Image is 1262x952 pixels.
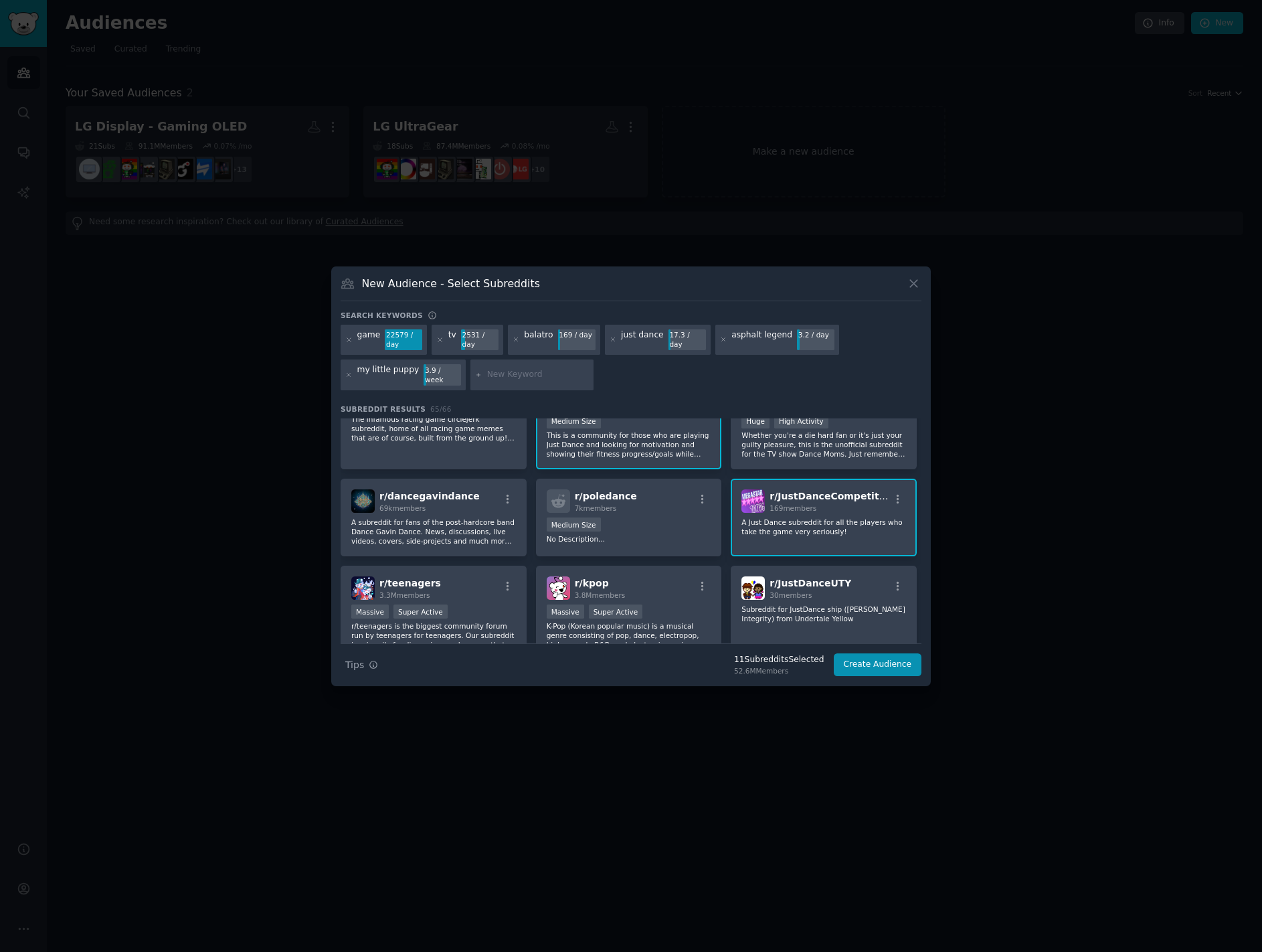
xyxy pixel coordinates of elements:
[345,658,364,672] span: Tips
[589,605,643,619] div: Super Active
[351,576,375,600] img: teenagers
[797,329,834,341] div: 3.2 / day
[770,591,812,599] span: 30 members
[524,329,553,351] div: balatro
[379,504,426,512] span: 69k members
[547,576,570,600] img: kpop
[362,276,540,291] h3: New Audience - Select Subreddits
[351,621,516,649] p: r/teenagers is the biggest community forum run by teenagers for teenagers. Our subreddit is prima...
[547,518,601,532] div: Medium Size
[547,430,711,459] p: This is a community for those who are playing Just Dance and looking for motivation and showing t...
[448,329,456,351] div: tv
[424,364,461,386] div: 3.9 / week
[741,414,770,428] div: Huge
[547,621,711,649] p: K-Pop (Korean popular music) is a musical genre consisting of pop, dance, electropop, hiphop, roc...
[461,329,499,351] div: 2531 / day
[351,605,389,619] div: Massive
[741,430,906,459] p: Whether you're a die hard fan or it's just your guilty pleasure, this is the unofficial subreddit...
[430,405,452,413] span: 65 / 66
[770,504,816,512] span: 169 members
[379,578,441,588] span: r/ teenagers
[547,414,601,428] div: Medium Size
[741,518,906,536] p: A Just Dance subreddit for all the players who take the game very seriously!
[547,605,584,619] div: Massive
[351,518,516,546] p: A subreddit for fans of the post-hardcore band Dance Gavin Dance. News, discussions, live videos,...
[393,605,448,619] div: Super Active
[351,489,375,513] img: dancegavindance
[741,576,765,600] img: JustDanceUTY
[770,578,851,588] span: r/ JustDanceUTY
[575,504,617,512] span: 7k members
[734,666,824,676] div: 52.6M Members
[734,654,824,666] div: 11 Subreddit s Selected
[834,653,922,676] button: Create Audience
[341,653,383,677] button: Tips
[774,414,828,428] div: High Activity
[379,591,430,599] span: 3.3M members
[547,534,711,544] p: No Description...
[668,329,706,351] div: 17.3 / day
[487,369,589,381] input: New Keyword
[357,364,420,386] div: my little puppy
[341,404,426,414] span: Subreddit Results
[770,491,895,501] span: r/ JustDanceCompetitive
[575,591,626,599] span: 3.8M members
[357,329,381,351] div: game
[385,329,422,351] div: 22579 / day
[741,489,765,513] img: JustDanceCompetitive
[351,414,516,443] p: The infamous racing game circlejerk subreddit, home of all racing game memes that are of course, ...
[575,491,637,501] span: r/ poledance
[731,329,792,351] div: asphalt legend
[741,605,906,623] p: Subreddit for JustDance ship ([PERSON_NAME] Integrity) from Undertale Yellow
[575,578,609,588] span: r/ kpop
[558,329,596,341] div: 169 / day
[379,491,480,501] span: r/ dancegavindance
[341,311,423,320] h3: Search keywords
[621,329,664,351] div: just dance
